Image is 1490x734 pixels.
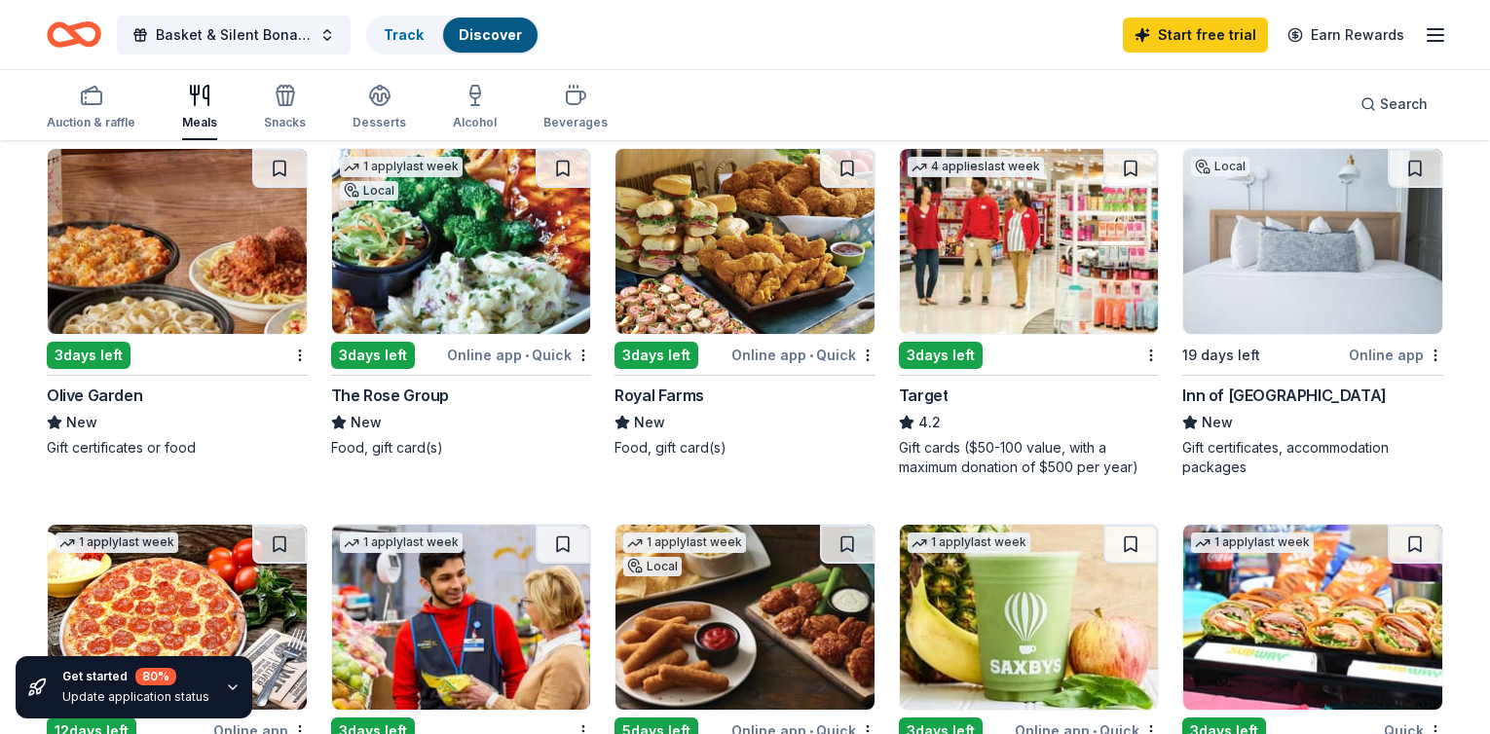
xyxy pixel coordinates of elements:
[1183,149,1442,334] img: Image for Inn of Cape May
[731,343,875,367] div: Online app Quick
[899,148,1160,477] a: Image for Target4 applieslast week3days leftTarget4.2Gift cards ($50-100 value, with a maximum do...
[331,384,449,407] div: The Rose Group
[623,532,746,553] div: 1 apply last week
[1183,525,1442,710] img: Image for Subway
[1380,92,1428,116] span: Search
[47,148,308,458] a: Image for Olive Garden3days leftOlive GardenNewGift certificates or food
[543,76,608,140] button: Beverages
[331,438,592,458] div: Food, gift card(s)
[453,115,497,130] div: Alcohol
[366,16,540,55] button: TrackDiscover
[447,343,591,367] div: Online app Quick
[1182,344,1260,367] div: 19 days left
[353,76,406,140] button: Desserts
[1123,18,1268,53] a: Start free trial
[182,76,217,140] button: Meals
[1349,343,1443,367] div: Online app
[1202,411,1233,434] span: New
[1182,384,1386,407] div: Inn of [GEOGRAPHIC_DATA]
[62,668,209,685] div: Get started
[1182,438,1443,477] div: Gift certificates, accommodation packages
[47,342,130,369] div: 3 days left
[453,76,497,140] button: Alcohol
[332,149,591,334] img: Image for The Rose Group
[48,149,307,334] img: Image for Olive Garden
[615,148,875,458] a: Image for Royal Farms3days leftOnline app•QuickRoyal FarmsNewFood, gift card(s)
[340,532,463,553] div: 1 apply last week
[340,157,463,177] div: 1 apply last week
[48,525,307,710] img: Image for Extreme Pizza
[525,348,529,363] span: •
[543,115,608,130] div: Beverages
[615,342,698,369] div: 3 days left
[332,525,591,710] img: Image for Walmart
[353,115,406,130] div: Desserts
[615,438,875,458] div: Food, gift card(s)
[809,348,813,363] span: •
[1345,85,1443,124] button: Search
[615,149,875,334] img: Image for Royal Farms
[615,384,704,407] div: Royal Farms
[62,689,209,705] div: Update application status
[264,115,306,130] div: Snacks
[1191,157,1249,176] div: Local
[47,12,101,57] a: Home
[135,668,176,685] div: 80 %
[340,181,398,201] div: Local
[331,342,415,369] div: 3 days left
[1182,148,1443,477] a: Image for Inn of Cape MayLocal19 days leftOnline appInn of [GEOGRAPHIC_DATA]NewGift certificates,...
[117,16,351,55] button: Basket & Silent Bonanza
[1191,532,1314,553] div: 1 apply last week
[459,26,522,43] a: Discover
[182,115,217,130] div: Meals
[47,115,135,130] div: Auction & raffle
[47,76,135,140] button: Auction & raffle
[623,557,682,576] div: Local
[634,411,665,434] span: New
[156,23,312,47] span: Basket & Silent Bonanza
[899,342,983,369] div: 3 days left
[918,411,941,434] span: 4.2
[56,532,178,553] div: 1 apply last week
[908,532,1030,553] div: 1 apply last week
[1276,18,1416,53] a: Earn Rewards
[47,438,308,458] div: Gift certificates or food
[384,26,424,43] a: Track
[899,438,1160,477] div: Gift cards ($50-100 value, with a maximum donation of $500 per year)
[47,384,142,407] div: Olive Garden
[900,525,1159,710] img: Image for Saxbys
[66,411,97,434] span: New
[908,157,1044,177] div: 4 applies last week
[615,525,875,710] img: Image for Doherty Enterprises
[899,384,949,407] div: Target
[331,148,592,458] a: Image for The Rose Group1 applylast weekLocal3days leftOnline app•QuickThe Rose GroupNewFood, gif...
[900,149,1159,334] img: Image for Target
[351,411,382,434] span: New
[264,76,306,140] button: Snacks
